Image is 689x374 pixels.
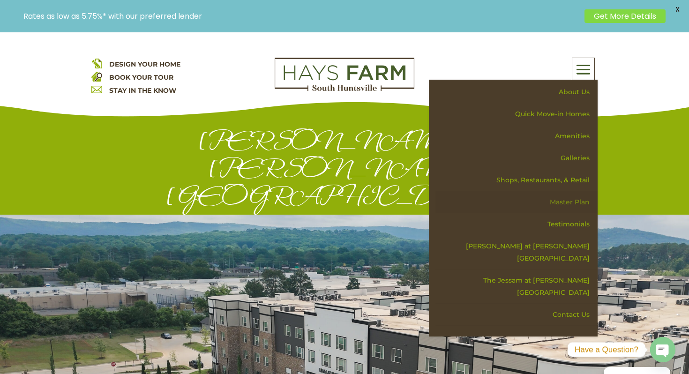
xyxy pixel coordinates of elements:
a: The Jessam at [PERSON_NAME][GEOGRAPHIC_DATA] [435,269,598,304]
a: About Us [435,81,598,103]
h1: [PERSON_NAME] at [PERSON_NAME][GEOGRAPHIC_DATA] [91,127,598,215]
img: design your home [91,58,102,68]
a: Testimonials [435,213,598,235]
a: DESIGN YOUR HOME [109,60,180,68]
img: book your home tour [91,71,102,82]
a: Amenities [435,125,598,147]
a: Get More Details [584,9,666,23]
a: Galleries [435,147,598,169]
a: STAY IN THE KNOW [109,86,176,95]
a: Master Plan [435,191,598,213]
a: [PERSON_NAME] at [PERSON_NAME][GEOGRAPHIC_DATA] [435,235,598,269]
img: Logo [275,58,414,91]
a: Shops, Restaurants, & Retail [435,169,598,191]
a: Contact Us [435,304,598,326]
p: Rates as low as 5.75%* with our preferred lender [23,12,580,21]
span: X [670,2,684,16]
a: hays farm homes huntsville development [275,85,414,93]
a: BOOK YOUR TOUR [109,73,173,82]
a: Quick Move-in Homes [435,103,598,125]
